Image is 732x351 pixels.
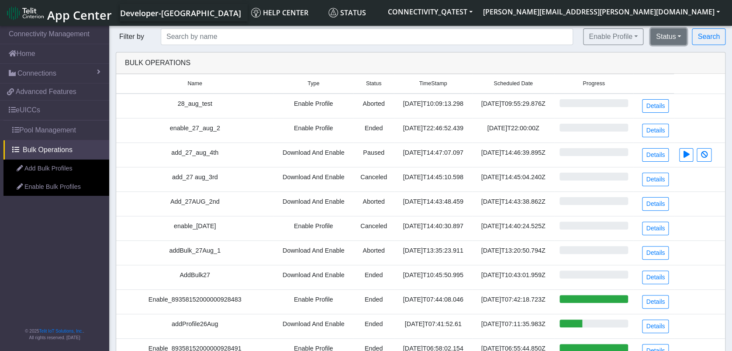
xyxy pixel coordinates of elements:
td: Enable Profile [273,118,353,142]
a: Details [642,246,669,260]
td: Canceled [353,167,394,191]
td: 28_aug_test [116,94,273,118]
td: add_27 aug_3rd [116,167,273,191]
span: Developer-[GEOGRAPHIC_DATA] [120,8,241,18]
td: [DATE]T14:40:24.525Z [472,216,554,240]
td: Enable Profile [273,94,353,118]
td: [DATE]T14:43:38.862Z [472,191,554,216]
span: Scheduled Date [494,80,533,88]
a: Details [642,271,669,284]
td: enable_[DATE] [116,216,273,240]
a: Details [642,99,669,113]
td: [DATE]T10:09:13.298 [394,94,472,118]
td: Download And Enable [273,191,353,216]
a: Telit IoT Solutions, Inc. [39,329,83,334]
a: App Center [7,3,110,22]
span: TimeStamp [419,80,447,88]
td: Download And Enable [273,265,353,289]
td: add_27_aug_4th [116,142,273,167]
td: Enable Profile [273,216,353,240]
td: Ended [353,289,394,314]
span: Status [366,80,382,88]
span: Status [328,8,366,17]
td: [DATE]T07:42:18.723Z [472,289,554,314]
span: Name [187,80,202,88]
a: Details [642,124,669,137]
td: AddBulk27 [116,265,273,289]
td: [DATE]T14:47:07.097 [394,142,472,167]
td: [DATE]T09:55:29.876Z [472,94,554,118]
td: Canceled [353,216,394,240]
span: Help center [251,8,308,17]
span: Connections [17,68,56,79]
td: Add_27AUG_2nd [116,191,273,216]
img: logo-telit-cinterion-gw-new.png [7,6,44,20]
td: [DATE]T14:45:04.240Z [472,167,554,191]
td: Aborted [353,240,394,265]
td: Ended [353,314,394,338]
button: Search [692,28,725,45]
button: Enable Profile [583,28,643,45]
a: Details [642,173,669,186]
td: [DATE]T22:46:52.439 [394,118,472,142]
td: [DATE]T14:40:30.897 [394,216,472,240]
span: Filter by [116,33,148,40]
span: Progress [583,80,604,88]
td: Download And Enable [273,167,353,191]
td: [DATE]T10:45:50.995 [394,265,472,289]
button: [PERSON_NAME][EMAIL_ADDRESS][PERSON_NAME][DOMAIN_NAME] [478,4,725,20]
input: Search by name [161,28,573,45]
a: Details [642,197,669,211]
td: [DATE]T10:43:01.959Z [472,265,554,289]
td: [DATE]T07:44:08.046 [394,289,472,314]
a: Details [642,148,669,162]
td: Download And Enable [273,240,353,265]
td: Download And Enable [273,314,353,338]
a: Details [642,222,669,235]
td: addProfile26Aug [116,314,273,338]
td: [DATE]T13:35:23.911 [394,240,472,265]
button: CONNECTIVITY_QATEST [383,4,478,20]
td: [DATE]T07:11:35.983Z [472,314,554,338]
td: addBulk_27Aug_1 [116,240,273,265]
a: Your current platform instance [120,4,241,21]
img: knowledge.svg [251,8,261,17]
td: Download And Enable [273,142,353,167]
a: Details [642,295,669,309]
img: status.svg [328,8,338,17]
span: App Center [47,7,112,23]
td: Enable_89358152000000928483 [116,289,273,314]
td: Enable Profile [273,289,353,314]
td: enable_27_aug_2 [116,118,273,142]
div: Bulk Operations [118,58,723,68]
td: [DATE]T22:00:00Z [472,118,554,142]
td: Ended [353,265,394,289]
td: [DATE]T14:46:39.895Z [472,142,554,167]
span: Bulk Operations [23,145,73,155]
td: [DATE]T14:45:10.598 [394,167,472,191]
a: Details [642,320,669,333]
td: [DATE]T13:20:50.794Z [472,240,554,265]
span: Type [307,80,319,88]
a: Help center [248,4,325,21]
a: Enable Bulk Profiles [3,178,109,196]
button: Status [650,28,687,45]
a: Pool Management [3,121,109,140]
td: [DATE]T14:43:48.459 [394,191,472,216]
td: Ended [353,118,394,142]
a: Bulk Operations [3,140,109,160]
span: Advanced Features [16,87,76,97]
td: [DATE]T07:41:52.61 [394,314,472,338]
td: Paused [353,142,394,167]
td: Aborted [353,191,394,216]
td: Aborted [353,94,394,118]
a: Status [325,4,383,21]
a: Add Bulk Profiles [3,160,109,178]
